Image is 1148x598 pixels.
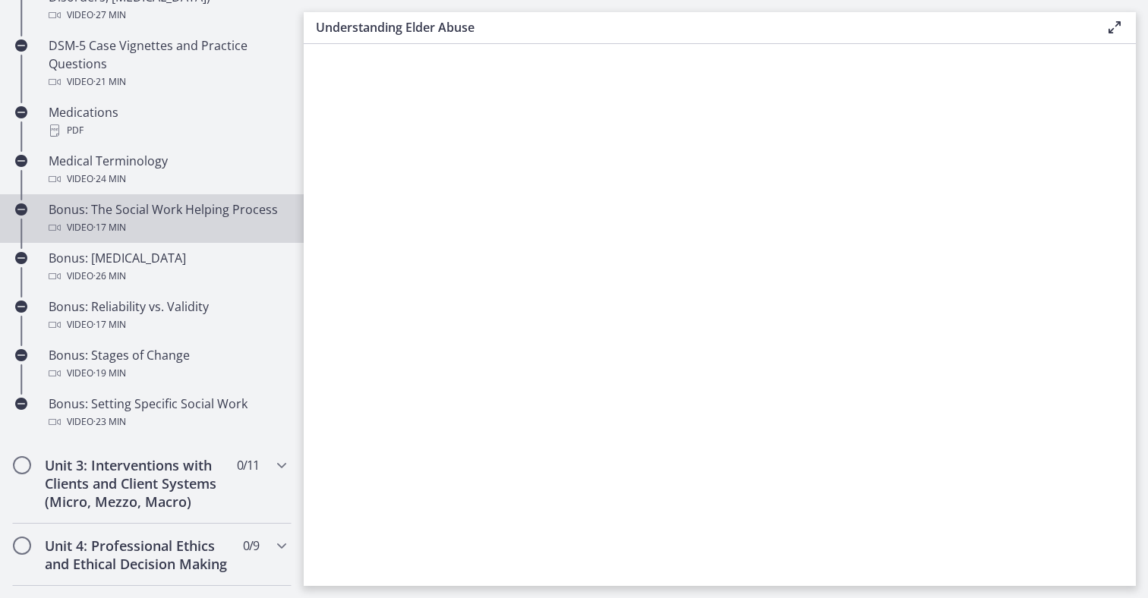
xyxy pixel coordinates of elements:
div: Bonus: [MEDICAL_DATA] [49,249,285,285]
span: · 27 min [93,6,126,24]
div: PDF [49,121,285,140]
span: 0 / 11 [237,456,259,474]
div: DSM-5 Case Vignettes and Practice Questions [49,36,285,91]
div: Bonus: Reliability vs. Validity [49,297,285,334]
div: Medical Terminology [49,152,285,188]
div: Bonus: Stages of Change [49,346,285,382]
span: 0 / 9 [243,537,259,555]
div: Bonus: Setting Specific Social Work [49,395,285,431]
span: · 17 min [93,219,126,237]
span: · 23 min [93,413,126,431]
h2: Unit 4: Professional Ethics and Ethical Decision Making [45,537,230,573]
div: Bonus: The Social Work Helping Process [49,200,285,237]
div: Video [49,316,285,334]
div: Medications [49,103,285,140]
div: Video [49,6,285,24]
div: Video [49,73,285,91]
span: · 24 min [93,170,126,188]
div: Video [49,413,285,431]
span: · 26 min [93,267,126,285]
div: Video [49,267,285,285]
div: Video [49,219,285,237]
span: · 17 min [93,316,126,334]
span: · 19 min [93,364,126,382]
div: Video [49,364,285,382]
span: · 21 min [93,73,126,91]
div: Video [49,170,285,188]
h3: Understanding Elder Abuse [316,18,1081,36]
h2: Unit 3: Interventions with Clients and Client Systems (Micro, Mezzo, Macro) [45,456,230,511]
